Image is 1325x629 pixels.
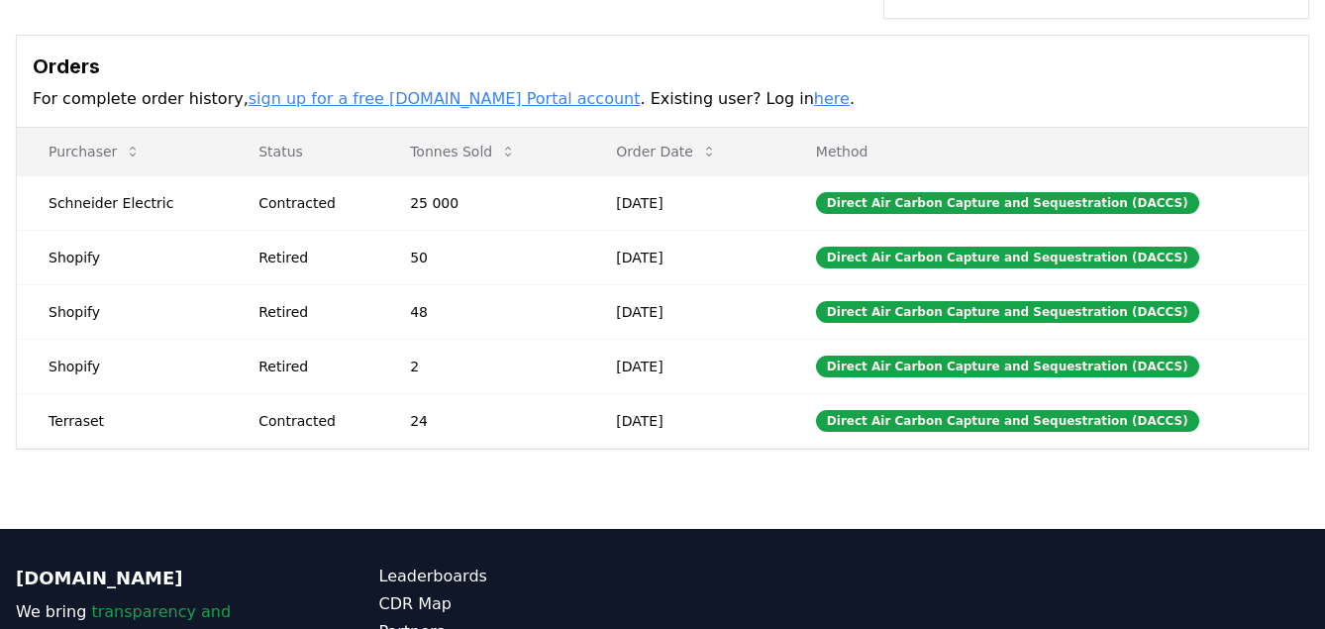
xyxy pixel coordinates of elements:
[378,339,584,393] td: 2
[816,192,1199,214] div: Direct Air Carbon Capture and Sequestration (DACCS)
[243,142,362,161] p: Status
[17,175,227,230] td: Schneider Electric
[816,247,1199,268] div: Direct Air Carbon Capture and Sequestration (DACCS)
[584,284,784,339] td: [DATE]
[258,411,362,431] div: Contracted
[258,302,362,322] div: Retired
[249,89,641,108] a: sign up for a free [DOMAIN_NAME] Portal account
[17,393,227,448] td: Terraset
[33,87,1292,111] p: For complete order history, . Existing user? Log in .
[33,52,1292,81] h3: Orders
[16,565,300,592] p: [DOMAIN_NAME]
[17,230,227,284] td: Shopify
[584,230,784,284] td: [DATE]
[584,393,784,448] td: [DATE]
[258,193,362,213] div: Contracted
[584,175,784,230] td: [DATE]
[600,132,733,171] button: Order Date
[800,142,1292,161] p: Method
[258,357,362,376] div: Retired
[584,339,784,393] td: [DATE]
[17,284,227,339] td: Shopify
[17,339,227,393] td: Shopify
[378,393,584,448] td: 24
[816,356,1199,377] div: Direct Air Carbon Capture and Sequestration (DACCS)
[814,89,850,108] a: here
[33,132,156,171] button: Purchaser
[378,284,584,339] td: 48
[816,301,1199,323] div: Direct Air Carbon Capture and Sequestration (DACCS)
[379,565,663,588] a: Leaderboards
[258,248,362,267] div: Retired
[378,230,584,284] td: 50
[394,132,532,171] button: Tonnes Sold
[378,175,584,230] td: 25 000
[816,410,1199,432] div: Direct Air Carbon Capture and Sequestration (DACCS)
[379,592,663,616] a: CDR Map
